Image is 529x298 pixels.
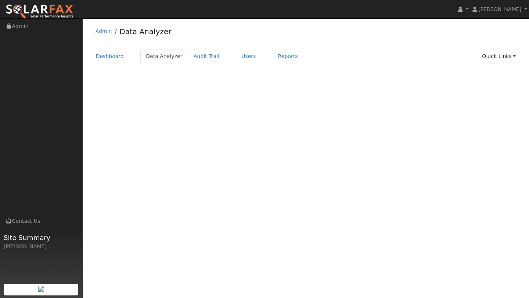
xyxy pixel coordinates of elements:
[236,50,262,63] a: Users
[96,28,112,34] a: Admin
[478,6,521,12] span: [PERSON_NAME]
[188,50,225,63] a: Audit Trail
[476,50,521,63] a: Quick Links
[4,233,79,243] span: Site Summary
[273,50,303,63] a: Reports
[140,50,188,63] a: Data Analyzer
[6,4,75,19] img: SolarFax
[4,243,79,250] div: [PERSON_NAME]
[119,27,171,36] a: Data Analyzer
[38,286,44,292] img: retrieve
[90,50,130,63] a: Dashboard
